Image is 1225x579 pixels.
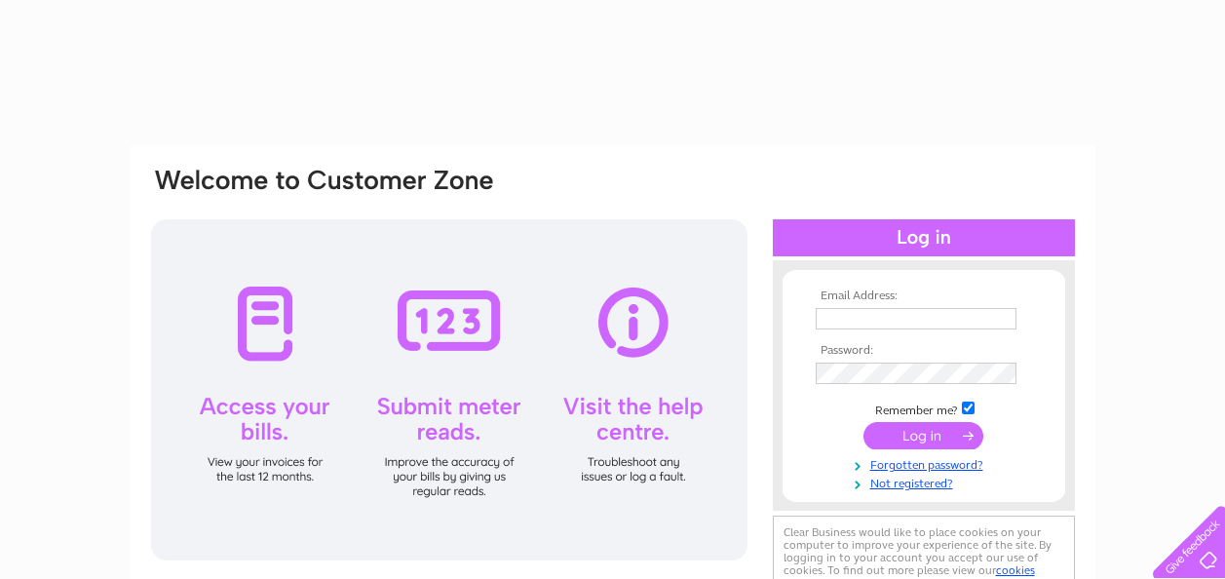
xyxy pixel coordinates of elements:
[811,289,1037,303] th: Email Address:
[816,473,1037,491] a: Not registered?
[811,399,1037,418] td: Remember me?
[816,454,1037,473] a: Forgotten password?
[811,344,1037,358] th: Password:
[863,422,983,449] input: Submit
